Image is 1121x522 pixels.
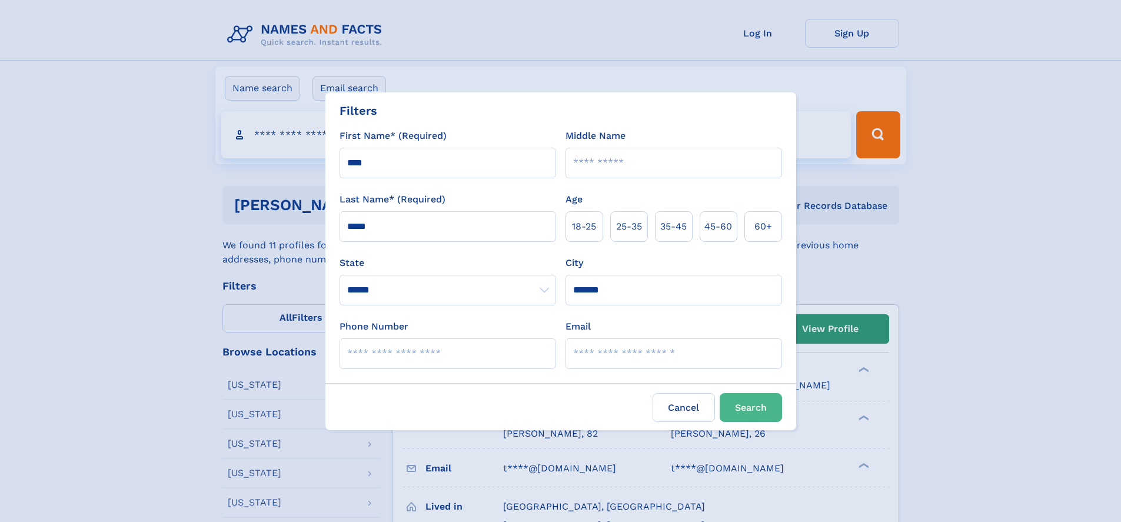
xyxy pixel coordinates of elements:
[340,102,377,119] div: Filters
[720,393,782,422] button: Search
[340,320,408,334] label: Phone Number
[566,192,583,207] label: Age
[340,129,447,143] label: First Name* (Required)
[566,320,591,334] label: Email
[660,220,687,234] span: 35‑45
[653,393,715,422] label: Cancel
[340,256,556,270] label: State
[566,129,626,143] label: Middle Name
[572,220,596,234] span: 18‑25
[704,220,732,234] span: 45‑60
[566,256,583,270] label: City
[616,220,642,234] span: 25‑35
[340,192,445,207] label: Last Name* (Required)
[754,220,772,234] span: 60+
